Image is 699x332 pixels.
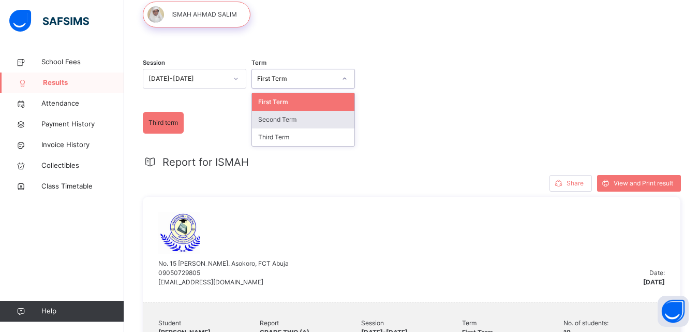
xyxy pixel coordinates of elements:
div: Second Term [252,111,354,128]
span: Help [41,306,124,316]
span: Term [462,319,563,328]
div: First Term [252,93,354,111]
button: Open asap [658,296,689,327]
span: Collectibles [41,161,124,171]
div: [DATE]-[DATE] [148,74,227,83]
span: Share [567,179,584,188]
div: First Term [257,74,336,83]
img: raudha.jpeg [158,212,200,254]
span: Invoice History [41,140,124,150]
span: [DATE] [643,278,665,287]
span: Class Timetable [41,181,124,192]
span: Student [158,319,260,328]
span: Date: [649,269,665,277]
span: Attendance [41,98,124,109]
span: Session [361,319,463,328]
span: Term [251,59,266,67]
span: Third term [148,118,178,127]
span: Results [43,78,124,88]
span: No. of students: [563,319,665,328]
span: Report for ISMAH [162,154,249,170]
span: View and Print result [614,179,673,188]
span: Session [143,59,165,67]
span: Report [260,319,361,328]
span: No. 15 [PERSON_NAME]. Asokoro, FCT Abuja 09050729805 [EMAIL_ADDRESS][DOMAIN_NAME] [158,259,289,286]
span: Payment History [41,119,124,129]
span: School Fees [41,57,124,67]
div: Third Term [252,128,354,146]
img: safsims [9,10,89,32]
